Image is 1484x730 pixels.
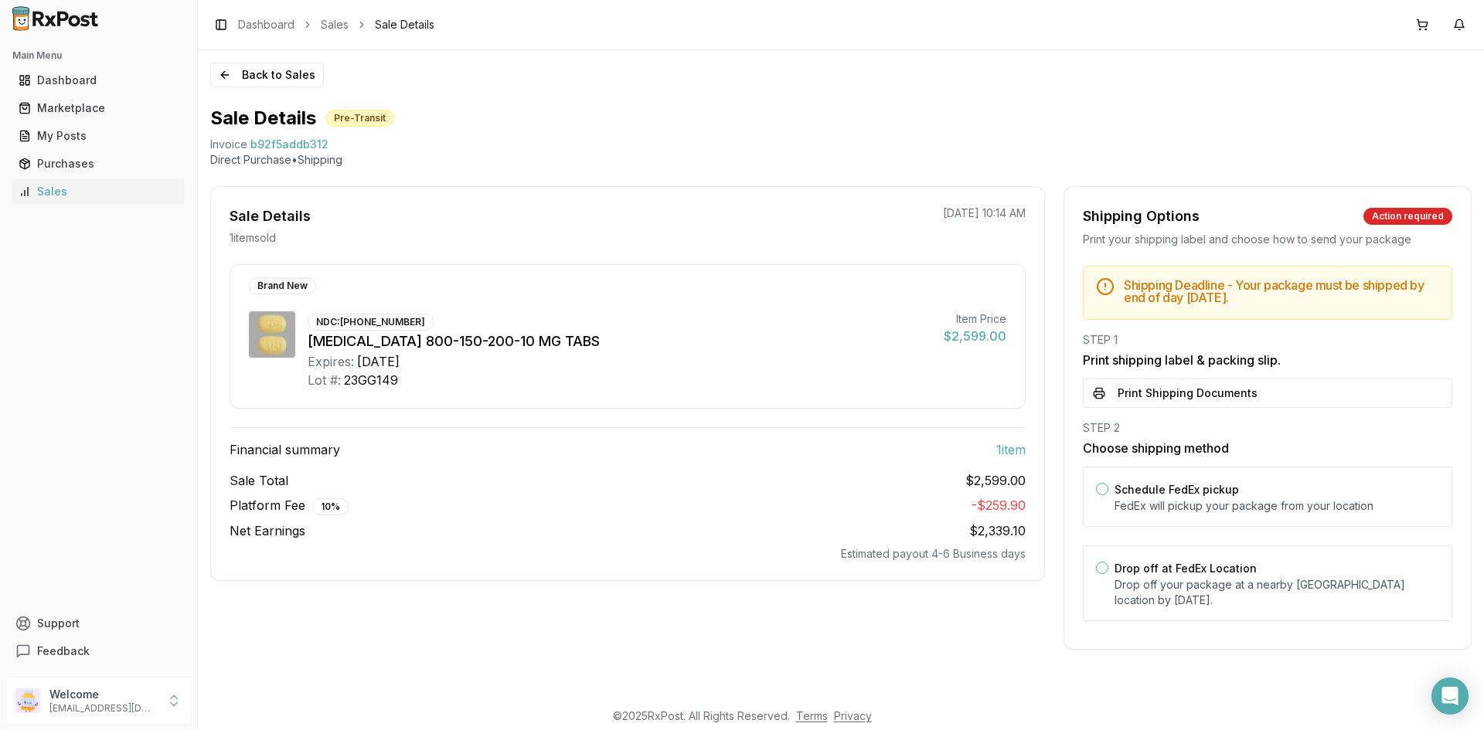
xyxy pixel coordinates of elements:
p: Direct Purchase • Shipping [210,152,1472,168]
div: Shipping Options [1083,205,1200,227]
span: Sale Details [375,17,434,32]
h3: Choose shipping method [1083,439,1452,457]
div: Item Price [944,311,1006,327]
div: Purchases [19,156,179,171]
div: [MEDICAL_DATA] 800-150-200-10 MG TABS [308,331,931,352]
a: Sales [12,178,185,205]
button: Back to Sales [210,63,324,87]
span: 1 item [996,440,1026,459]
p: FedEx will pickup your package from your location [1115,498,1439,514]
button: Marketplace [6,96,191,121]
button: Support [6,609,191,637]
div: Open Intercom Messenger [1431,677,1469,715]
label: Schedule FedEx pickup [1115,483,1239,496]
button: Feedback [6,637,191,665]
button: Sales [6,179,191,204]
a: Dashboard [238,17,294,32]
div: Sales [19,184,179,199]
p: 1 item sold [230,230,276,246]
a: Marketplace [12,94,185,122]
div: Expires: [308,352,354,371]
a: Privacy [834,709,872,722]
a: Sales [321,17,349,32]
p: Welcome [49,687,157,702]
div: STEP 1 [1083,332,1452,348]
button: Dashboard [6,68,191,93]
div: Action required [1363,208,1452,225]
img: RxPost Logo [6,6,105,31]
button: My Posts [6,124,191,148]
span: Net Earnings [230,521,305,540]
p: [EMAIL_ADDRESS][DOMAIN_NAME] [49,702,157,715]
div: Pre-Transit [325,110,394,127]
div: Estimated payout 4-6 Business days [230,546,1026,562]
span: b92f5addb312 [250,137,328,152]
div: Dashboard [19,73,179,88]
span: - $259.90 [972,497,1026,513]
img: User avatar [15,688,40,713]
div: STEP 2 [1083,420,1452,436]
h5: Shipping Deadline - Your package must be shipped by end of day [DATE] . [1124,279,1439,304]
div: 10 % [312,498,349,515]
nav: breadcrumb [238,17,434,32]
span: Platform Fee [230,496,349,515]
span: Sale Total [230,471,288,490]
span: Financial summary [230,440,340,459]
div: Brand New [249,277,316,294]
img: Symtuza 800-150-200-10 MG TABS [249,311,295,358]
div: 23GG149 [344,371,398,389]
div: My Posts [19,128,179,144]
button: Purchases [6,151,191,176]
div: $2,599.00 [944,327,1006,345]
div: Invoice [210,137,247,152]
span: Feedback [37,643,90,659]
span: $2,599.00 [965,471,1026,490]
div: Lot #: [308,371,341,389]
a: Terms [796,709,828,722]
div: Print your shipping label and choose how to send your package [1083,232,1452,247]
h1: Sale Details [210,106,316,131]
div: Sale Details [230,205,311,227]
div: Marketplace [19,100,179,116]
h2: Main Menu [12,49,185,62]
h3: Print shipping label & packing slip. [1083,351,1452,369]
div: NDC: [PHONE_NUMBER] [308,314,434,331]
a: My Posts [12,122,185,150]
a: Purchases [12,150,185,178]
label: Drop off at FedEx Location [1115,562,1257,575]
p: Drop off your package at a nearby [GEOGRAPHIC_DATA] location by [DATE] . [1115,577,1439,608]
button: Print Shipping Documents [1083,379,1452,408]
div: [DATE] [357,352,400,371]
a: Dashboard [12,66,185,94]
span: $2,339.10 [969,523,1026,538]
p: [DATE] 10:14 AM [943,205,1026,221]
